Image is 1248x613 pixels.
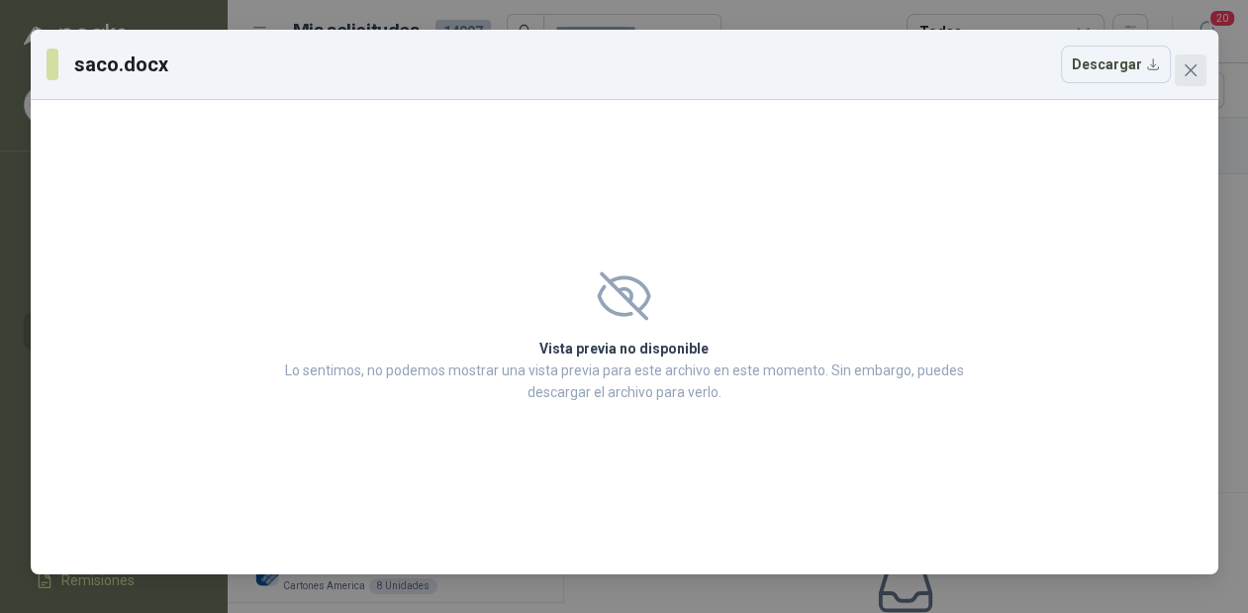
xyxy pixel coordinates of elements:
[1175,54,1206,86] button: Close
[1183,62,1199,78] span: close
[74,50,172,79] h3: saco.docx
[279,359,970,403] p: Lo sentimos, no podemos mostrar una vista previa para este archivo en este momento. Sin embargo, ...
[1061,46,1171,83] button: Descargar
[279,338,970,359] h2: Vista previa no disponible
